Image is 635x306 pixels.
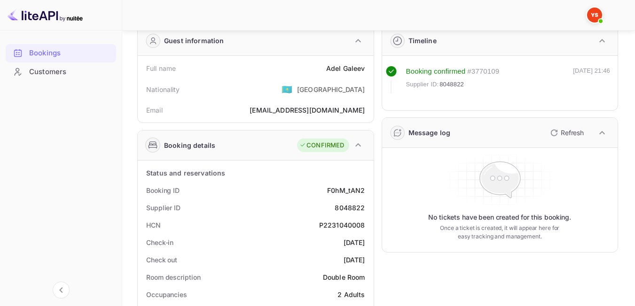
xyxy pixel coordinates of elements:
[164,140,215,150] div: Booking details
[146,255,177,265] div: Check out
[439,80,464,89] span: 8048822
[250,105,365,115] div: [EMAIL_ADDRESS][DOMAIN_NAME]
[6,63,116,80] a: Customers
[344,255,365,265] div: [DATE]
[337,290,365,299] div: 2 Adults
[326,63,365,73] div: Adel Galeev
[299,141,344,150] div: CONFIRMED
[561,128,584,138] p: Refresh
[428,213,571,222] p: No tickets have been created for this booking.
[29,67,111,77] div: Customers
[8,8,83,23] img: LiteAPI logo
[344,237,365,247] div: [DATE]
[146,63,176,73] div: Full name
[146,203,180,213] div: Supplier ID
[545,125,588,140] button: Refresh
[437,224,563,241] p: Once a ticket is created, it will appear here for easy tracking and management.
[146,84,180,94] div: Nationality
[323,272,365,282] div: Double Room
[408,128,451,138] div: Message log
[146,168,225,178] div: Status and reservations
[335,203,365,213] div: 8048822
[573,66,610,93] div: [DATE] 21:46
[146,237,173,247] div: Check-in
[587,8,602,23] img: Yandex Support
[6,44,116,61] a: Bookings
[29,48,111,59] div: Bookings
[146,272,200,282] div: Room description
[53,282,70,298] button: Collapse navigation
[164,36,224,46] div: Guest information
[146,290,187,299] div: Occupancies
[6,63,116,81] div: Customers
[327,185,365,195] div: F0hM_tAN2
[406,80,439,89] span: Supplier ID:
[297,84,365,94] div: [GEOGRAPHIC_DATA]
[319,220,365,230] div: P2231040008
[146,185,180,195] div: Booking ID
[406,66,466,77] div: Booking confirmed
[146,220,161,230] div: HCN
[467,66,499,77] div: # 3770109
[282,81,292,98] span: United States
[408,36,437,46] div: Timeline
[146,105,163,115] div: Email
